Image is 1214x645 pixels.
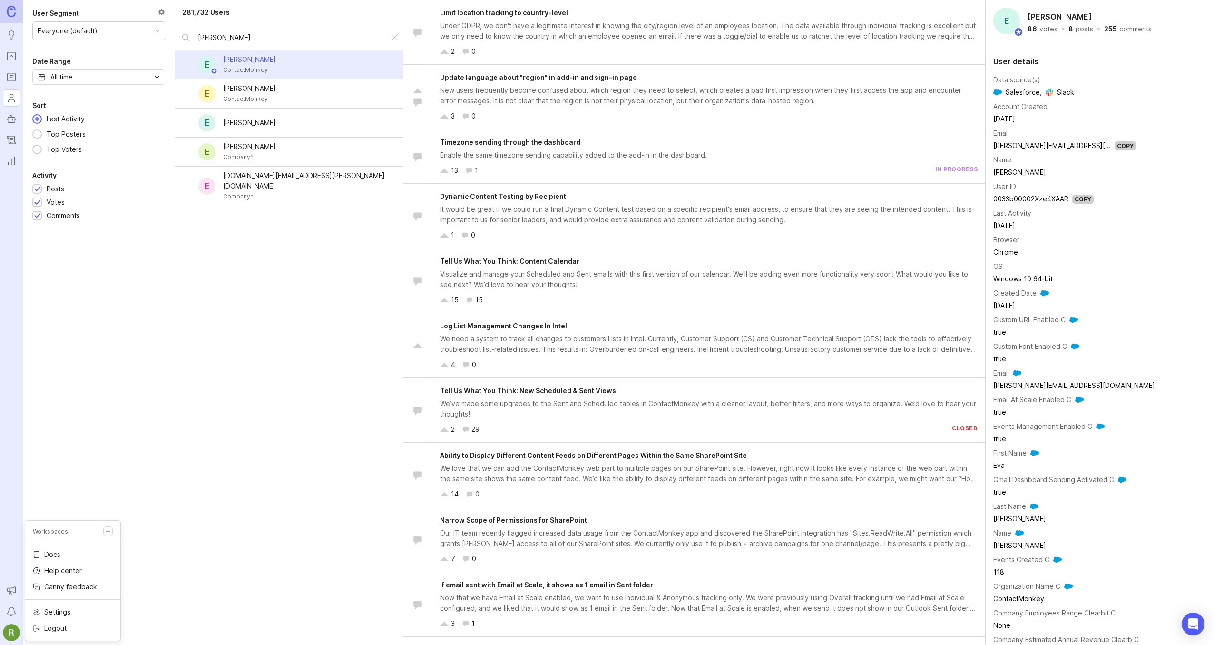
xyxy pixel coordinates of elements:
[1075,396,1084,404] img: Salesforce logo
[993,341,1067,352] div: Custom Font Enabled C
[42,144,87,155] div: Top Voters
[935,165,978,176] div: in progress
[223,191,388,202] div: Company*
[1030,449,1039,457] img: Salesforce logo
[451,295,459,305] div: 15
[440,20,978,41] div: Under GDPR, we don't have a legitimate interest in knowing the city/region level of an employees ...
[223,54,276,65] div: [PERSON_NAME]
[198,56,215,73] div: E
[1068,26,1073,32] div: 8
[993,487,1155,497] div: true
[198,178,215,195] div: e
[103,526,113,536] a: Create a new workspace
[440,9,568,17] span: Limit location tracking to country-level
[3,131,20,149] a: Changelog
[993,528,1011,538] div: Name
[403,572,985,637] a: If email sent with Email at Scale, it shows as 1 email in Sent folderNow that we have Email at Sc...
[993,246,1155,258] td: Chrome
[440,322,567,330] span: Log List Management Changes In Intel
[42,114,89,124] div: Last Activity
[993,608,1116,618] div: Company Employees Range Clearbit C
[3,582,20,599] button: Announcements
[451,230,454,240] div: 1
[1046,87,1074,98] span: Slack
[440,334,978,355] div: We need a system to track all changes to customers Lists in Intel. Currently, Customer Support (C...
[993,407,1155,417] div: true
[440,581,653,589] span: If email sent with Email at Scale, it shows as 1 email in Sent folder
[1030,502,1038,511] img: Salesforce logo
[3,89,20,107] a: Users
[3,152,20,169] a: Reporting
[993,141,1155,149] a: [PERSON_NAME][EMAIL_ADDRESS][DOMAIN_NAME]
[993,594,1155,604] div: ContactMonkey
[993,368,1009,378] div: Email
[1013,369,1021,377] img: Salesforce logo
[471,618,475,629] div: 1
[993,115,1015,123] time: [DATE]
[403,443,985,507] a: Ability to Display Different Content Feeds on Different Pages Within the Same SharePoint SiteWe l...
[223,94,276,104] div: ContactMonkey
[993,58,1206,65] div: User details
[1182,613,1204,635] div: Open Intercom Messenger
[1104,26,1117,32] div: 255
[451,359,455,370] div: 4
[25,563,120,578] a: Help center
[440,204,978,225] div: It would be great if we could run a final Dynamic Content test based on a specific recipient's em...
[993,221,1015,229] time: [DATE]
[993,155,1011,165] div: Name
[993,261,1003,272] div: OS
[993,501,1026,512] div: Last Name
[198,143,215,160] div: E
[1064,582,1073,591] img: Salesforce logo
[211,68,218,75] img: member badge
[993,87,1042,98] span: Salesforce ,
[403,378,985,443] a: Tell Us What You Think: New Scheduled & Sent Views!We’ve made some upgrades to the Sent and Sched...
[3,624,20,641] img: Ryan Duguid
[403,313,985,378] a: Log List Management Changes In IntelWe need a system to track all changes to customers Lists in I...
[993,395,1071,405] div: Email At Scale Enabled C
[993,235,1019,245] div: Browser
[223,152,276,162] div: Company*
[1014,27,1023,37] img: member badge
[440,451,747,459] span: Ability to Display Different Content Feeds on Different Pages Within the Same SharePoint Site
[993,88,1002,97] img: Salesforce logo
[993,128,1009,139] div: Email
[993,301,1015,309] time: [DATE]
[993,460,1155,471] div: Eva
[1076,26,1093,32] div: posts
[44,607,70,617] p: Settings
[149,73,165,81] svg: toggle icon
[47,184,64,194] div: Posts
[25,547,120,562] a: Docs
[1053,556,1062,564] img: Salesforce logo
[403,65,985,129] a: Update language about "region" in add-in and sign-in pageNew users frequently become confused abo...
[32,100,46,111] div: Sort
[223,65,276,75] div: ContactMonkey
[451,111,455,121] div: 3
[993,273,1155,285] td: Windows 10 64-bit
[993,166,1155,179] td: [PERSON_NAME]
[1118,476,1126,484] img: Salesforce logo
[451,46,455,57] div: 2
[993,567,1155,577] div: 118
[440,269,978,290] div: Visualize and manage your Scheduled and Sent emails with this first version of our calendar. We'l...
[1039,26,1057,32] div: votes
[993,434,1155,444] div: true
[440,150,978,160] div: Enable the same timezone sending capability added to the add-in in the dashboard.
[475,295,483,305] div: 15
[993,514,1155,524] div: [PERSON_NAME]
[471,230,475,240] div: 0
[993,635,1139,645] div: Company Estimated Annual Revenue Clearb C
[44,582,97,592] p: Canny feedback
[993,208,1031,218] div: Last Activity
[1015,529,1024,537] img: Salesforce logo
[471,424,480,435] div: 29
[1046,89,1053,96] img: Slack logo
[3,48,20,65] a: Portal
[993,194,1068,204] div: 0033b00002Xze4XAAR
[993,540,1155,551] div: [PERSON_NAME]
[475,165,478,176] div: 1
[993,581,1060,592] div: Organization Name C
[3,27,20,44] a: Ideas
[3,603,20,620] button: Notifications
